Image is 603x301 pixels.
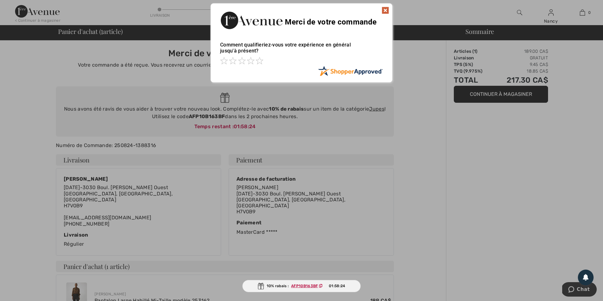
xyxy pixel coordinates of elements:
span: Merci de votre commande [285,18,377,26]
div: 10% rabais : [242,280,361,292]
div: Comment qualifieriez-vous votre expérience en général jusqu'à présent? [220,36,383,66]
span: Chat [15,4,28,10]
ins: AFP10B163BF [291,284,318,288]
span: 01:58:24 [329,283,345,289]
img: x [382,7,389,14]
img: Merci de votre commande [220,10,283,31]
img: Gift.svg [258,283,264,289]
